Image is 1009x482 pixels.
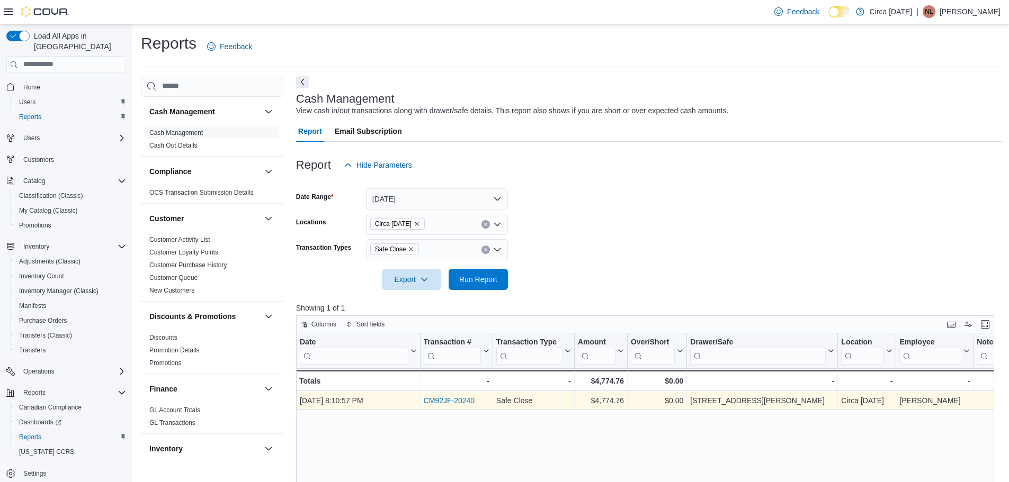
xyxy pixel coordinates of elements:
div: [STREET_ADDRESS][PERSON_NAME] [690,394,834,407]
div: $0.00 [631,394,683,407]
span: Home [19,80,126,94]
span: Circa 1818 [370,218,425,230]
span: Customers [23,156,54,164]
div: Location [841,337,884,364]
a: GL Account Totals [149,406,200,414]
a: Adjustments (Classic) [15,255,85,268]
span: Feedback [220,41,252,52]
div: $4,774.76 [578,394,624,407]
span: My Catalog (Classic) [15,204,126,217]
span: Columns [311,320,336,329]
button: Reports [11,430,130,444]
div: Transaction Type [496,337,562,364]
h3: Customer [149,213,184,224]
button: Users [2,131,130,145]
span: Inventory Count [19,272,64,280]
a: Manifests [15,299,50,312]
div: Discounts & Promotions [141,331,283,374]
button: Reports [19,386,50,399]
div: Transaction # URL [423,337,480,364]
button: Classification (Classic) [11,188,130,203]
div: Drawer/Safe [690,337,826,364]
span: Transfers [15,344,126,357]
span: Canadian Compliance [15,401,126,414]
span: Inventory Manager (Classic) [19,287,99,295]
div: - [841,375,892,387]
button: Hide Parameters [340,154,416,176]
button: Open list of options [493,245,502,254]
button: [DATE] [366,188,508,210]
a: Cash Out Details [149,142,198,149]
a: Reports [15,111,46,123]
span: [US_STATE] CCRS [19,448,74,456]
span: Purchase Orders [15,314,126,327]
span: Promotion Details [149,346,200,354]
div: $4,774.76 [578,375,624,387]
a: Transfers (Classic) [15,329,76,342]
a: OCS Transaction Submission Details [149,189,254,196]
div: Employee [899,337,961,347]
a: Feedback [770,1,824,22]
a: GL Transactions [149,419,195,426]
button: Compliance [149,166,260,177]
button: Catalog [19,175,49,187]
button: Clear input [481,245,490,254]
button: Sort fields [342,318,389,331]
span: Dashboards [19,418,61,426]
div: Amount [578,337,615,364]
div: Compliance [141,186,283,203]
a: Promotions [149,359,182,367]
div: Over/Short [631,337,675,364]
div: Customer [141,233,283,301]
span: Safe Close [370,243,419,255]
span: Reports [19,433,41,441]
span: Classification (Classic) [19,192,83,200]
span: Settings [19,467,126,480]
a: Home [19,81,44,94]
div: Natasha Livermore [923,5,935,18]
span: My Catalog (Classic) [19,206,78,215]
img: Cova [21,6,69,17]
a: Customers [19,153,58,166]
span: Dark Mode [828,17,829,18]
span: Operations [19,365,126,378]
span: New Customers [149,286,194,295]
span: Promotions [149,359,182,367]
span: Customer Purchase History [149,261,227,269]
button: Inventory [149,443,260,454]
a: Cash Management [149,129,203,137]
button: Display options [962,318,975,331]
a: Inventory Count [15,270,68,283]
button: Compliance [262,165,275,178]
span: Feedback [787,6,819,17]
button: [US_STATE] CCRS [11,444,130,459]
h3: Compliance [149,166,191,177]
button: Catalog [2,174,130,188]
span: Manifests [19,302,46,310]
label: Date Range [296,193,334,201]
button: Cash Management [262,105,275,118]
a: Purchase Orders [15,314,72,327]
a: Customer Purchase History [149,261,227,269]
span: Adjustments (Classic) [15,255,126,268]
button: Purchase Orders [11,313,130,328]
a: CM92JF-20240 [423,396,475,405]
span: Report [298,121,322,142]
a: Transfers [15,344,50,357]
button: Remove Circa 1818 from selection in this group [414,221,420,227]
span: Inventory Count [15,270,126,283]
a: [US_STATE] CCRS [15,445,78,458]
button: Inventory Count [11,269,130,284]
div: [PERSON_NAME] [899,394,970,407]
button: Remove Safe Close from selection in this group [408,246,414,252]
a: Canadian Compliance [15,401,86,414]
p: [PERSON_NAME] [940,5,1001,18]
a: Discounts [149,334,177,341]
a: Classification (Classic) [15,189,87,202]
span: Reports [23,388,46,397]
a: Promotion Details [149,347,200,354]
span: Users [15,96,126,108]
a: Customer Activity List [149,236,210,243]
